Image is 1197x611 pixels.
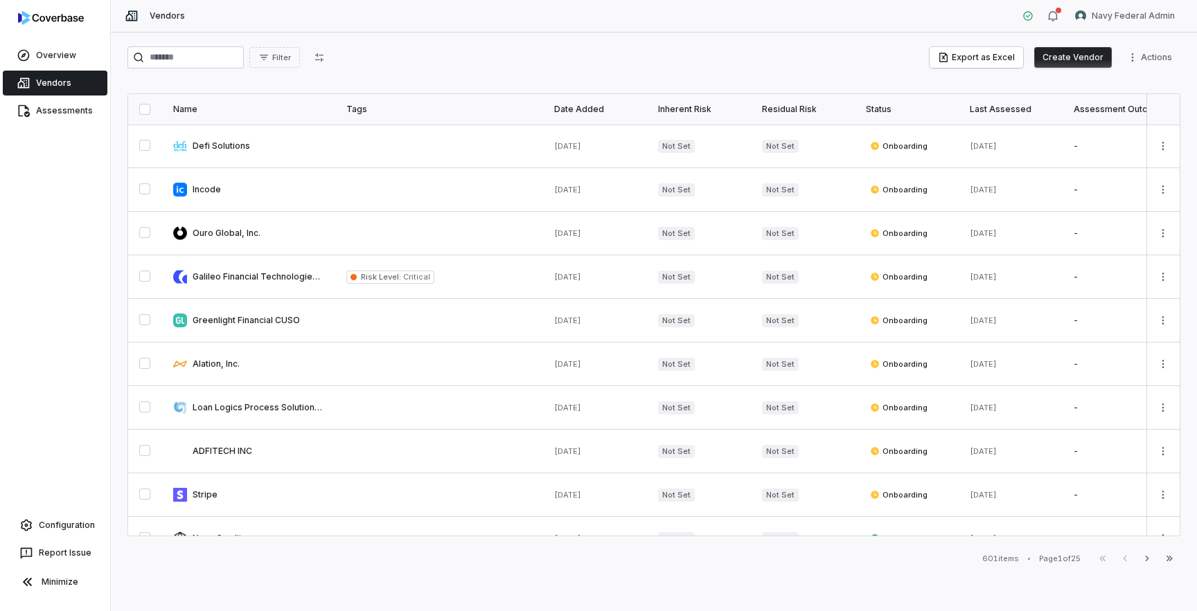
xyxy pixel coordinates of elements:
span: Not Set [762,489,799,502]
div: Assessment Outcome [1074,104,1155,115]
span: [DATE] [970,534,997,543]
button: More actions [1152,484,1174,505]
span: Not Set [762,358,799,371]
span: [DATE] [970,490,997,500]
button: More actions [1152,266,1174,287]
span: [DATE] [970,228,997,238]
div: Date Added [554,104,636,115]
div: Last Assessed [970,104,1052,115]
span: Not Set [658,314,695,327]
td: - [1063,517,1167,560]
span: [DATE] [970,141,997,151]
span: Onboarding [870,184,928,195]
span: Onboarding [870,358,928,370]
button: More actions [1152,136,1174,156]
span: Not Set [658,489,695,502]
button: Create Vendor [1034,47,1112,68]
span: [DATE] [554,228,581,238]
span: [DATE] [970,185,997,194]
div: 601 items [982,554,1019,564]
span: Onboarding [870,271,928,282]
span: Not Set [658,227,695,240]
button: More actions [1152,223,1174,244]
div: Name [173,104,324,115]
button: More actions [1152,354,1174,374]
span: Not Set [762,140,799,153]
div: Status [866,104,948,115]
span: [DATE] [554,446,581,456]
span: Not Set [658,401,695,414]
span: [DATE] [554,403,581,412]
button: Filter [249,47,300,68]
span: [DATE] [970,316,997,325]
span: Onboarding [870,402,928,413]
span: Not Set [658,532,695,545]
button: More actions [1152,179,1174,200]
span: Onboarding [870,140,928,152]
span: [DATE] [554,359,581,369]
span: Not Set [762,445,799,458]
span: Not Set [658,140,695,153]
span: [DATE] [554,141,581,151]
div: • [1027,554,1031,563]
td: - [1063,125,1167,168]
td: - [1063,343,1167,386]
span: Onboarding [870,228,928,239]
span: Not Set [658,183,695,197]
button: More actions [1152,397,1174,418]
span: Onboarding [870,315,928,326]
div: Residual Risk [762,104,844,115]
button: Navy Federal Admin avatarNavy Federal Admin [1067,6,1183,26]
button: Minimize [6,568,105,596]
span: Navy Federal Admin [1092,10,1175,21]
span: Not Set [762,227,799,240]
span: [DATE] [970,272,997,282]
span: Not Set [762,314,799,327]
span: [DATE] [554,272,581,282]
a: Vendors [3,71,107,95]
td: - [1063,212,1167,255]
button: Export as Excel [930,47,1023,68]
span: Not Set [762,271,799,284]
span: Vendors [150,10,185,21]
td: - [1063,299,1167,343]
span: Onboarding [870,446,928,457]
td: - [1063,255,1167,299]
span: Not Set [762,532,799,545]
td: - [1063,386,1167,430]
img: Navy Federal Admin avatar [1075,10,1086,21]
button: More actions [1152,441,1174,462]
a: Assessments [3,98,107,123]
button: More actions [1152,528,1174,549]
span: [DATE] [970,403,997,412]
div: Page 1 of 25 [1039,554,1081,564]
span: Not Set [658,445,695,458]
span: Not Set [658,358,695,371]
button: More actions [1152,310,1174,331]
span: [DATE] [554,185,581,194]
span: Filter [272,53,291,63]
span: Not Set [658,271,695,284]
td: - [1063,168,1167,212]
td: - [1063,430,1167,473]
img: logo-D7KZi-bG.svg [18,11,84,25]
button: Report Issue [6,540,105,565]
td: - [1063,473,1167,517]
span: [DATE] [554,534,581,543]
span: Onboarding [870,489,928,500]
span: Active [870,533,907,544]
span: Risk Level : [361,272,401,282]
a: Overview [3,43,107,68]
span: [DATE] [970,446,997,456]
a: Configuration [6,513,105,538]
span: Critical [401,272,429,282]
span: Not Set [762,401,799,414]
span: [DATE] [554,490,581,500]
span: [DATE] [970,359,997,369]
span: [DATE] [554,316,581,325]
div: Inherent Risk [658,104,740,115]
button: More actions [1123,47,1180,68]
div: Tags [346,104,532,115]
span: Not Set [762,183,799,197]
